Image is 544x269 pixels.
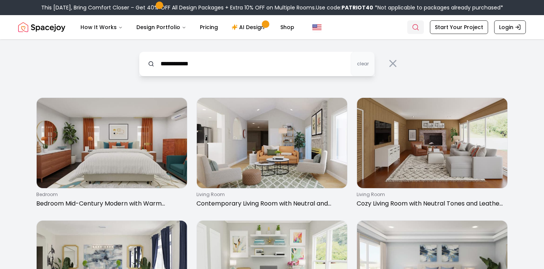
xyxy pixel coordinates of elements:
a: Start Your Project [430,20,488,34]
span: Use code: [316,4,373,11]
span: *Not applicable to packages already purchased* [373,4,503,11]
img: United States [312,23,321,32]
div: This [DATE], Bring Comfort Closer – Get 40% OFF All Design Packages + Extra 10% OFF on Multiple R... [41,4,503,11]
a: Shop [274,20,300,35]
a: Login [494,20,526,34]
nav: Main [74,20,300,35]
a: AI Design [226,20,273,35]
img: Spacejoy Logo [18,20,65,35]
nav: Global [18,15,526,39]
button: Design Portfolio [130,20,192,35]
button: How It Works [74,20,129,35]
a: Spacejoy [18,20,65,35]
b: PATRIOT40 [342,4,373,11]
a: Pricing [194,20,224,35]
